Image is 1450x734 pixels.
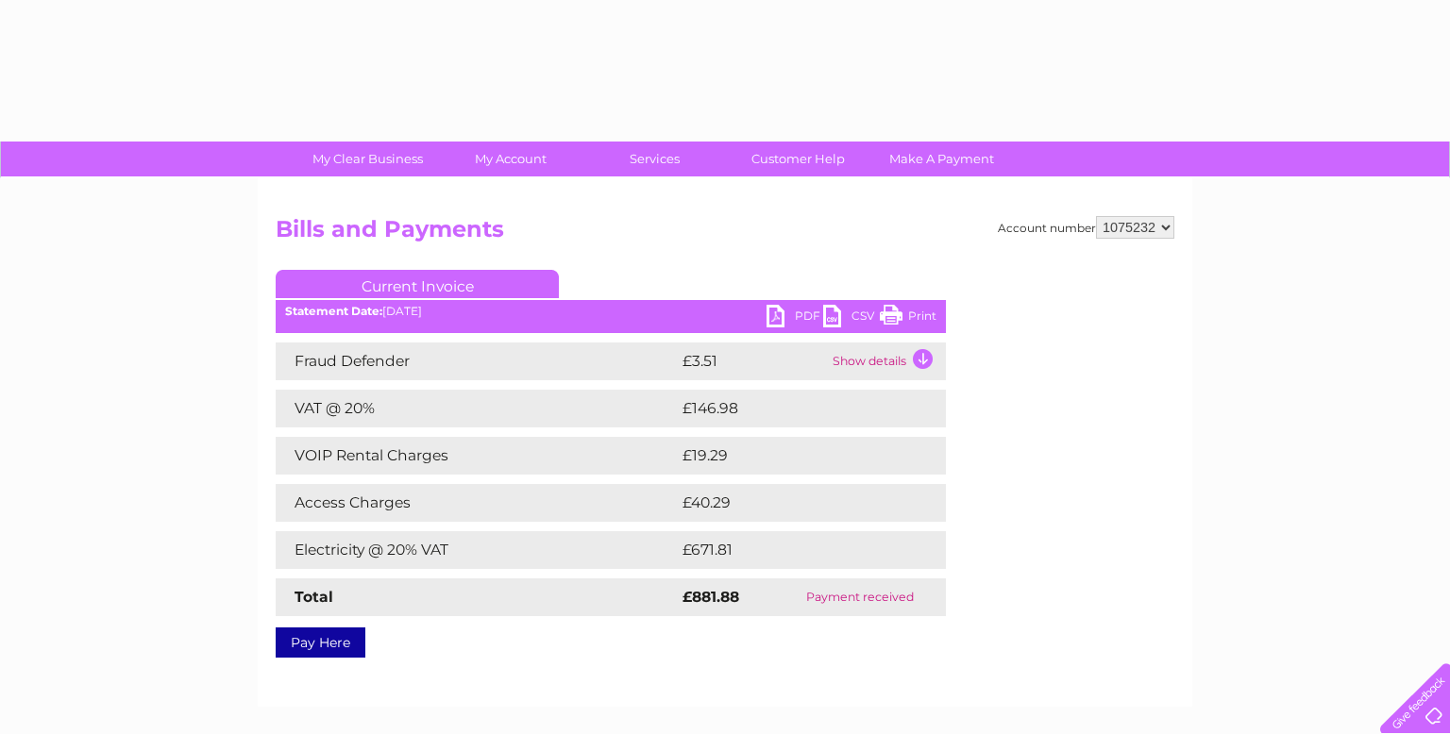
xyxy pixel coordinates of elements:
[720,142,876,176] a: Customer Help
[678,437,906,475] td: £19.29
[823,305,880,332] a: CSV
[828,342,946,380] td: Show details
[276,342,678,380] td: Fraud Defender
[276,216,1174,252] h2: Bills and Payments
[433,142,589,176] a: My Account
[276,270,559,298] a: Current Invoice
[577,142,733,176] a: Services
[276,531,678,569] td: Electricity @ 20% VAT
[290,142,446,176] a: My Clear Business
[276,627,365,658] a: Pay Here
[285,304,382,318] b: Statement Date:
[678,390,912,427] td: £146.98
[678,342,828,380] td: £3.51
[998,216,1174,239] div: Account number
[864,142,1020,176] a: Make A Payment
[276,305,946,318] div: [DATE]
[678,484,908,522] td: £40.29
[276,484,678,522] td: Access Charges
[880,305,936,332] a: Print
[774,578,946,616] td: Payment received
[276,390,678,427] td: VAT @ 20%
[295,588,333,606] strong: Total
[678,531,909,569] td: £671.81
[276,437,678,475] td: VOIP Rental Charges
[683,588,739,606] strong: £881.88
[767,305,823,332] a: PDF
